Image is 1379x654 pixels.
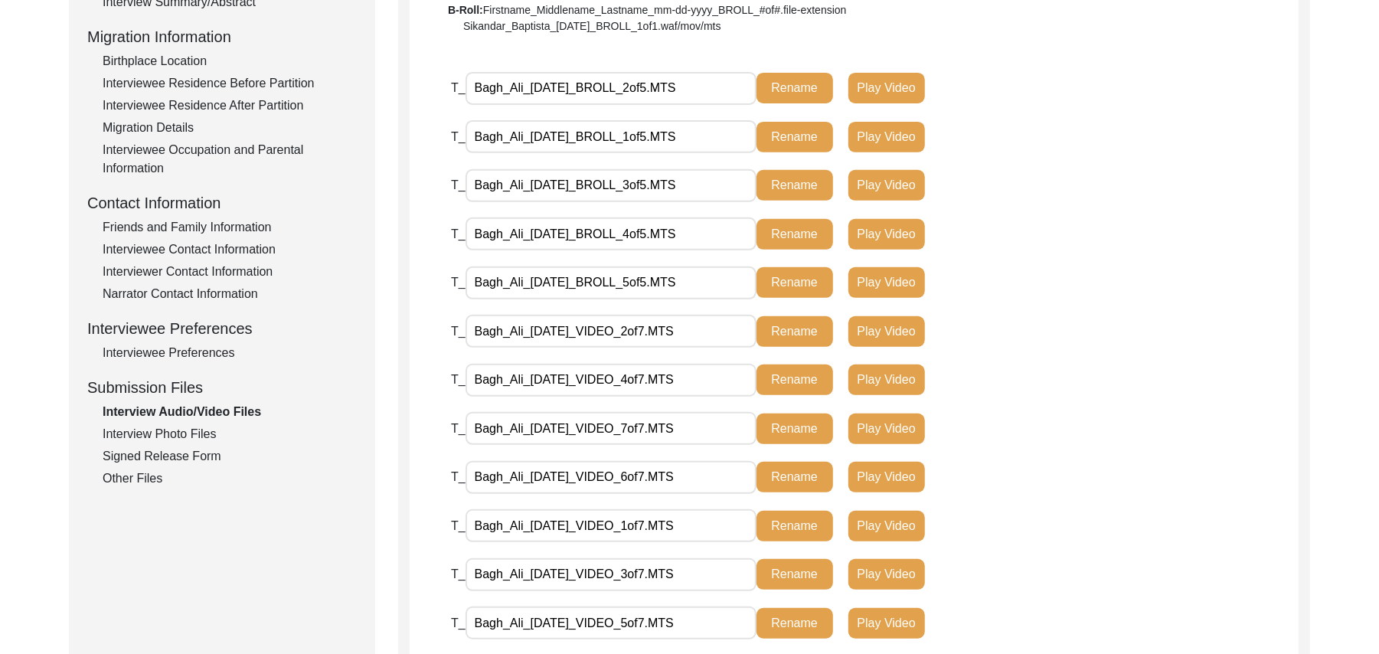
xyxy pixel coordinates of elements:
span: T_ [451,130,466,143]
div: Birthplace Location [103,52,357,70]
button: Play Video [848,267,925,298]
div: Interviewee Residence After Partition [103,96,357,115]
div: Signed Release Form [103,447,357,466]
button: Play Video [848,414,925,444]
button: Play Video [848,316,925,347]
button: Rename [756,608,833,639]
span: T_ [451,567,466,580]
span: T_ [451,81,466,94]
div: Interviewee Occupation and Parental Information [103,141,357,178]
span: T_ [451,227,466,240]
span: T_ [451,325,466,338]
button: Rename [756,511,833,541]
div: Interviewee Preferences [103,344,357,362]
button: Play Video [848,608,925,639]
button: Play Video [848,511,925,541]
button: Play Video [848,219,925,250]
div: Contact Information [87,191,357,214]
div: Migration Information [87,25,357,48]
div: Friends and Family Information [103,218,357,237]
button: Rename [756,462,833,492]
button: Play Video [848,170,925,201]
span: T_ [451,422,466,435]
span: T_ [451,276,466,289]
div: Interviewee Contact Information [103,240,357,259]
button: Play Video [848,73,925,103]
span: T_ [451,178,466,191]
div: Other Files [103,469,357,488]
div: Interviewer Contact Information [103,263,357,281]
button: Rename [756,122,833,152]
button: Rename [756,170,833,201]
button: Rename [756,73,833,103]
button: Rename [756,267,833,298]
button: Play Video [848,462,925,492]
button: Rename [756,559,833,590]
button: Play Video [848,122,925,152]
button: Play Video [848,559,925,590]
button: Rename [756,316,833,347]
div: Interviewee Residence Before Partition [103,74,357,93]
span: T_ [451,519,466,532]
div: Interview Audio/Video Files [103,403,357,421]
span: T_ [451,470,466,483]
button: Rename [756,365,833,395]
span: T_ [451,373,466,386]
div: Interview Photo Files [103,425,357,443]
button: Rename [756,414,833,444]
div: Interviewee Preferences [87,317,357,340]
div: Migration Details [103,119,357,137]
button: Play Video [848,365,925,395]
b: B-Roll: [448,4,483,16]
span: T_ [451,616,466,629]
div: Submission Files [87,376,357,399]
button: Rename [756,219,833,250]
div: Narrator Contact Information [103,285,357,303]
